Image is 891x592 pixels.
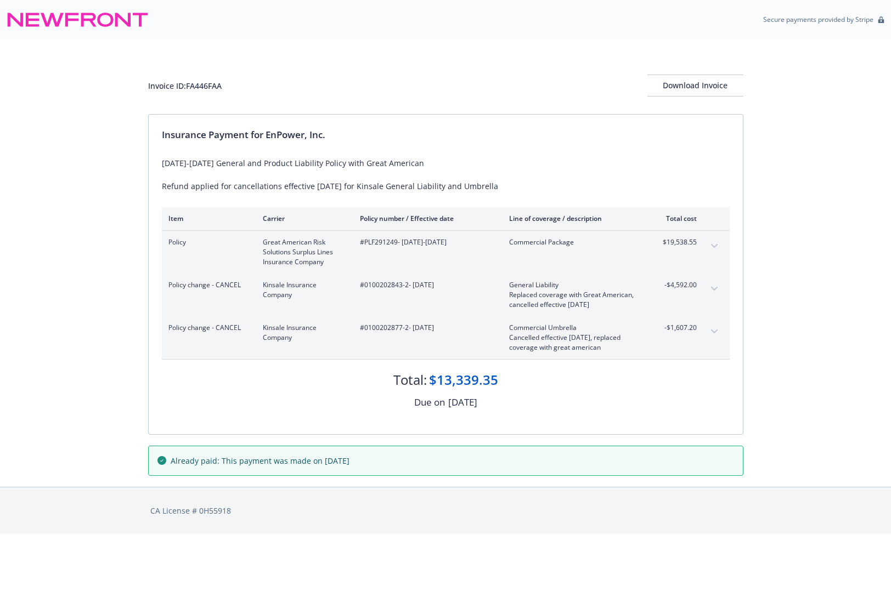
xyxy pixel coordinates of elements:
div: Policy change - CANCELKinsale Insurance Company#0100202877-2- [DATE]Commercial UmbrellaCancelled ... [162,316,730,359]
button: expand content [706,280,723,298]
div: PolicyGreat American Risk Solutions Surplus Lines Insurance Company#PLF291249- [DATE]-[DATE]Comme... [162,231,730,274]
span: General Liability [509,280,638,290]
span: Great American Risk Solutions Surplus Lines Insurance Company [263,237,342,267]
div: Item [168,214,245,223]
span: Kinsale Insurance Company [263,280,342,300]
span: #0100202877-2 - [DATE] [360,323,492,333]
span: -$1,607.20 [656,323,697,333]
div: Download Invoice [647,75,743,96]
span: Cancelled effective [DATE], replaced coverage with great american [509,333,638,352]
div: $13,339.35 [429,371,498,389]
span: Commercial Package [509,237,638,247]
span: Policy change - CANCEL [168,323,245,333]
span: Already paid: This payment was made on [DATE] [171,455,349,466]
span: Kinsale Insurance Company [263,323,342,343]
div: Due on [414,395,445,409]
div: Carrier [263,214,342,223]
span: #0100202843-2 - [DATE] [360,280,492,290]
span: $19,538.55 [656,237,697,247]
span: Policy change - CANCEL [168,280,245,290]
span: General LiabilityReplaced coverage with Great American, cancelled effective [DATE] [509,280,638,310]
button: expand content [706,237,723,255]
button: expand content [706,323,723,340]
div: Invoice ID: FA446FAA [148,80,222,92]
span: Commercial Umbrella [509,323,638,333]
div: [DATE]-[DATE] General and Product Liability Policy with Great American Refund applied for cancell... [162,157,730,192]
span: #PLF291249 - [DATE]-[DATE] [360,237,492,247]
div: CA License # 0H55918 [150,505,741,516]
div: Insurance Payment for EnPower, Inc. [162,128,730,142]
span: Policy [168,237,245,247]
div: Policy number / Effective date [360,214,492,223]
div: Total cost [656,214,697,223]
button: Download Invoice [647,75,743,96]
p: Secure payments provided by Stripe [763,15,873,24]
div: Total: [393,371,427,389]
div: Line of coverage / description [509,214,638,223]
span: Commercial UmbrellaCancelled effective [DATE], replaced coverage with great american [509,323,638,352]
div: [DATE] [448,395,477,409]
div: Policy change - CANCELKinsale Insurance Company#0100202843-2- [DATE]General LiabilityReplaced cov... [162,274,730,316]
span: -$4,592.00 [656,280,697,290]
span: Replaced coverage with Great American, cancelled effective [DATE] [509,290,638,310]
